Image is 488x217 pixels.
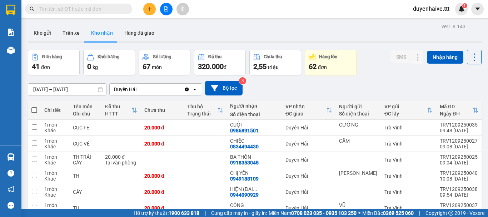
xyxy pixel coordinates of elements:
[384,189,433,195] div: Trà Vinh
[230,160,259,166] div: 0918353045
[285,157,332,163] div: Duyên Hải
[309,62,317,71] span: 62
[44,186,66,192] div: 1 món
[205,209,206,217] span: |
[144,189,180,195] div: 20.000 đ
[440,176,478,182] div: 10:08 [DATE]
[105,111,131,117] div: HTTT
[105,154,137,160] div: 20.000 đ
[85,24,119,41] button: Kho nhận
[440,160,478,166] div: 09:04 [DATE]
[73,205,98,211] div: TH
[339,111,377,117] div: Số điện thoại
[73,125,98,130] div: CỤC FE
[282,101,335,120] th: Toggle SortBy
[384,173,433,179] div: Trà Vinh
[44,202,66,208] div: 1 món
[114,86,136,93] div: Duyên Hải
[339,202,377,208] div: VŨ
[44,128,66,133] div: Khác
[211,209,267,217] span: Cung cấp máy in - giấy in:
[119,24,160,41] button: Hàng đã giao
[73,141,98,147] div: CỤC VÉ
[383,210,414,216] strong: 0369 525 060
[440,128,478,133] div: 09:48 [DATE]
[73,173,98,179] div: TH
[44,122,66,128] div: 1 món
[458,6,465,12] img: icon-new-feature
[285,173,332,179] div: Duyên Hải
[358,212,360,214] span: ⚪️
[160,3,173,15] button: file-add
[184,101,226,120] th: Toggle SortBy
[187,111,217,117] div: Trạng thái
[152,64,162,70] span: món
[176,3,189,15] button: aim
[440,111,473,117] div: Ngày ĐH
[264,54,282,59] div: Chưa thu
[427,51,463,64] button: Nhập hàng
[164,6,169,11] span: file-add
[471,3,484,15] button: caret-down
[305,50,357,75] button: Hàng tồn62đơn
[239,77,246,84] sup: 3
[144,173,180,179] div: 20.000 đ
[198,62,224,71] span: 320.000
[205,81,243,95] button: Bộ lọc
[7,46,15,54] img: warehouse-icon
[285,111,326,117] div: ĐC giao
[230,128,259,133] div: 0986891501
[147,6,152,11] span: plus
[28,50,80,75] button: Đơn hàng41đơn
[105,160,137,166] div: Tại văn phòng
[285,189,332,195] div: Duyên Hải
[339,170,377,176] div: KIM CƯƠNG
[137,86,138,93] input: Selected Duyên Hải.
[57,24,85,41] button: Trên xe
[194,50,246,75] button: Đã thu320.000đ
[463,3,466,8] span: 1
[384,125,433,130] div: Trà Vinh
[384,111,427,117] div: ĐC lấy
[440,122,478,128] div: TRV1209250035
[143,3,156,15] button: plus
[30,6,35,11] span: search
[6,5,15,15] img: logo-vxr
[440,104,473,109] div: Mã GD
[384,141,433,147] div: Trà Vinh
[187,104,217,109] div: Thu hộ
[230,144,259,149] div: 0834494430
[440,208,478,214] div: 09:49 [DATE]
[440,192,478,198] div: 09:54 [DATE]
[44,144,66,149] div: Khác
[474,6,481,12] span: caret-down
[208,54,221,59] div: Đã thu
[169,210,199,216] strong: 1900 633 818
[339,138,377,144] div: CẨM
[230,192,259,198] div: 0944090929
[224,64,226,70] span: đ
[98,54,119,59] div: Khối lượng
[8,186,14,193] span: notification
[440,154,478,160] div: TRV1209250025
[7,153,15,161] img: warehouse-icon
[253,186,257,192] span: ...
[44,208,66,214] div: Khác
[143,62,150,71] span: 67
[44,176,66,182] div: Khác
[269,209,357,217] span: Miền Nam
[28,84,106,95] input: Select a date range.
[192,87,198,92] svg: open
[268,64,279,70] span: triệu
[144,141,180,147] div: 20.000 đ
[44,160,66,166] div: Khác
[339,122,377,128] div: CƯỜNG
[230,186,278,192] div: HIỆN (ĐẠI CÁT)
[32,62,40,71] span: 41
[42,54,62,59] div: Đơn hàng
[87,62,91,71] span: 0
[101,101,141,120] th: Toggle SortBy
[73,154,98,166] div: TH TRÁI CÂY
[44,192,66,198] div: Khác
[291,210,357,216] strong: 0708 023 035 - 0935 103 250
